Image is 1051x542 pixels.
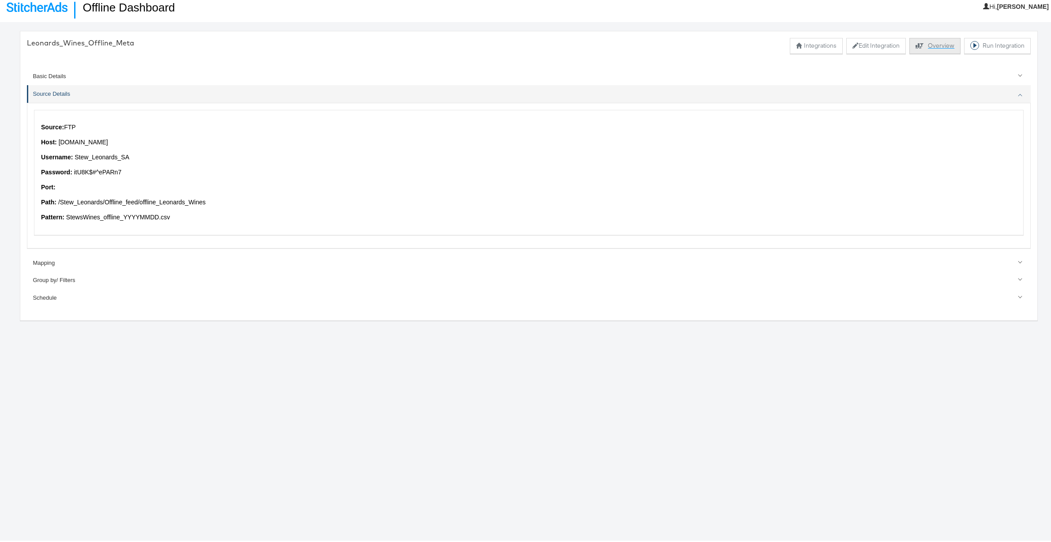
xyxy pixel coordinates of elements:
p: FTP [41,121,1017,130]
p: [DOMAIN_NAME] [41,136,1017,145]
div: Group by/ Filters [33,275,1026,283]
button: Overview [909,36,961,52]
p: itU8K$#^ePARn7 [41,166,1017,175]
strong: Host: [41,137,57,144]
div: Source Details [33,88,1026,97]
p: Stew_Leonards_SA [41,151,1017,160]
p: StewsWines_offline _YYYYMMDD. csv [41,211,1017,220]
strong: Pattern: [41,212,64,219]
div: Basic Details [33,71,1026,79]
strong: Password: [41,167,72,174]
div: Schedule [33,292,1026,301]
a: Source Details [27,83,1031,101]
strong: Port: [41,182,56,189]
button: Run Integration [964,36,1031,52]
a: Basic Details [27,66,1031,83]
a: Group by/ Filters [27,270,1031,287]
b: [PERSON_NAME] [997,1,1049,8]
a: Schedule [27,287,1031,305]
button: Integrations [790,36,843,52]
img: StitcherAds [7,0,68,10]
strong: Username: [41,152,73,159]
p: /Stew_Leonards/Offline_feed/offline_Leonards_Wines [41,196,1017,205]
div: Leonards_Wines_Offline_Meta [27,36,134,46]
button: Edit Integration [846,36,906,52]
strong: Path: [41,197,56,204]
a: Mapping [27,253,1031,270]
strong: Source: [41,122,64,129]
div: Mapping [33,257,1026,266]
div: Source Details [27,101,1031,246]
